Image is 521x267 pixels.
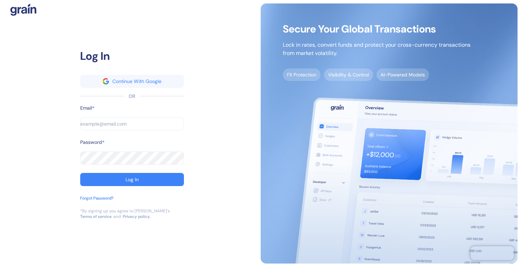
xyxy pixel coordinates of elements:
img: signup-main-image [261,3,518,264]
a: Terms of service [80,214,112,219]
label: Password [80,139,102,146]
span: AI-Powered Models [376,68,429,81]
div: Log In [80,48,184,64]
img: logo [10,3,36,16]
span: Visibility & Control [324,68,373,81]
div: Log In [125,177,139,182]
div: Forgot Password? [80,195,113,201]
span: FX Protection [283,68,320,81]
div: Continue With Google [112,79,161,84]
div: and [113,214,121,219]
a: Privacy policy. [123,214,150,219]
input: example@email.com [80,117,138,130]
div: *By signing up you agree to [PERSON_NAME]’s [80,208,170,214]
button: googleContinue With Google [80,75,184,88]
button: Forgot Password? [80,195,113,208]
div: OR [129,93,135,100]
span: Secure Your Global Transactions [283,26,471,33]
iframe: Chatra live chat [471,246,514,260]
img: google [103,78,109,84]
button: Log In [80,173,184,186]
label: Email [80,104,92,112]
p: Lock in rates, convert funds and protect your cross-currency transactions from market volatility. [283,41,471,57]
